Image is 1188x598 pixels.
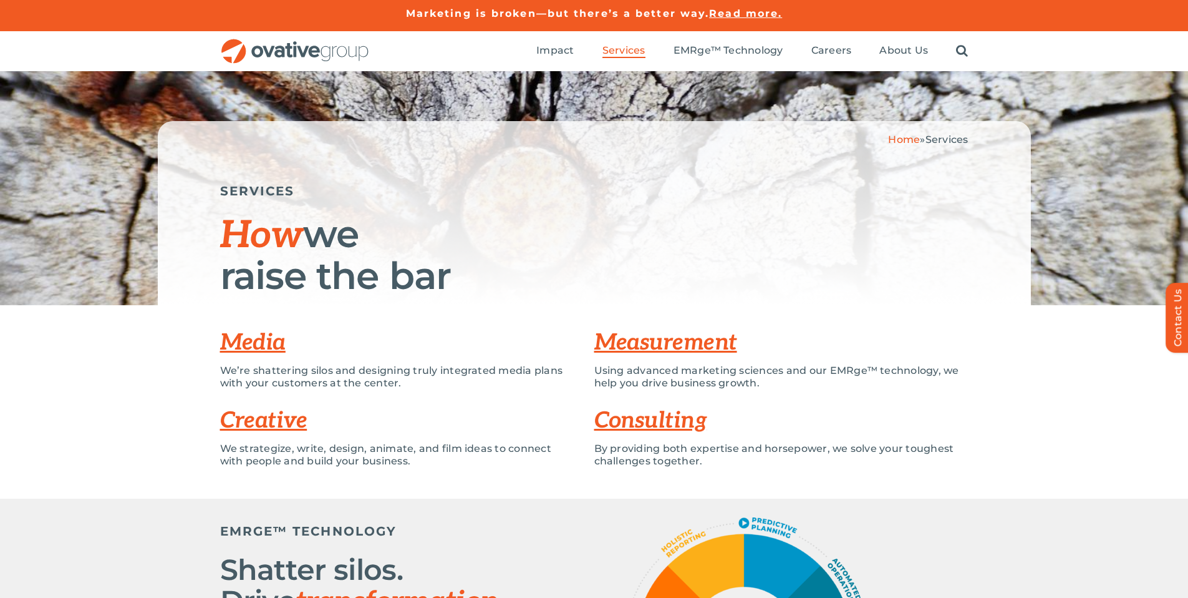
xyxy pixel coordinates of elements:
[536,31,968,71] nav: Menu
[220,443,576,468] p: We strategize, write, design, animate, and film ideas to connect with people and build your busin...
[220,184,968,199] h5: SERVICES
[220,407,307,434] a: Creative
[811,44,852,58] a: Careers
[594,365,968,390] p: Using advanced marketing sciences and our EMRge™ technology, we help you drive business growth.
[594,407,707,434] a: Consulting
[879,44,928,58] a: About Us
[220,329,286,356] a: Media
[406,7,710,19] a: Marketing is broken—but there’s a better way.
[220,214,968,296] h1: we raise the bar
[674,44,783,57] span: EMRge™ Technology
[220,37,370,49] a: OG_Full_horizontal_RGB
[536,44,574,57] span: Impact
[925,134,968,145] span: Services
[594,329,737,356] a: Measurement
[811,44,852,57] span: Careers
[602,44,645,57] span: Services
[888,134,968,145] span: »
[220,365,576,390] p: We’re shattering silos and designing truly integrated media plans with your customers at the center.
[536,44,574,58] a: Impact
[956,44,968,58] a: Search
[220,524,519,539] h5: EMRGE™ TECHNOLOGY
[602,44,645,58] a: Services
[594,443,968,468] p: By providing both expertise and horsepower, we solve your toughest challenges together.
[709,7,782,19] a: Read more.
[220,213,303,258] span: How
[879,44,928,57] span: About Us
[888,134,920,145] a: Home
[674,44,783,58] a: EMRge™ Technology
